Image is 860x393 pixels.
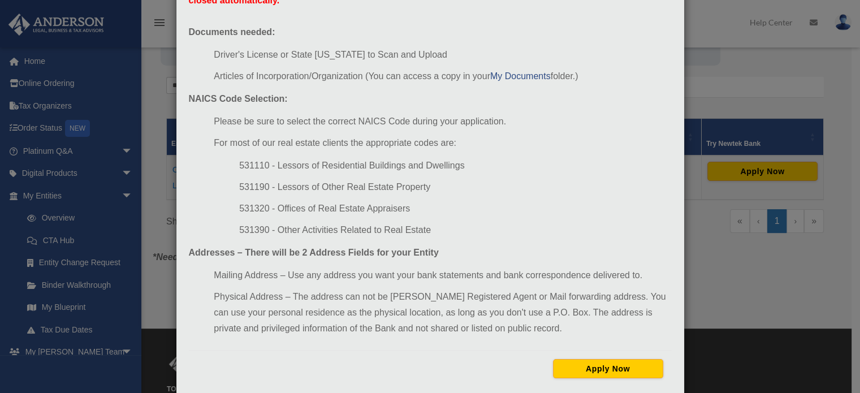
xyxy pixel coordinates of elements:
[239,222,671,238] li: 531390 - Other Activities Related to Real Estate
[239,201,671,217] li: 531320 - Offices of Real Estate Appraisers
[239,158,671,174] li: 531110 - Lessors of Residential Buildings and Dwellings
[214,289,671,336] li: Physical Address – The address can not be [PERSON_NAME] Registered Agent or Mail forwarding addre...
[189,94,288,103] strong: NAICS Code Selection:
[189,248,439,257] strong: Addresses – There will be 2 Address Fields for your Entity
[490,71,551,81] a: My Documents
[214,135,671,151] li: For most of our real estate clients the appropriate codes are:
[214,267,671,283] li: Mailing Address – Use any address you want your bank statements and bank correspondence delivered...
[214,47,671,63] li: Driver's License or State [US_STATE] to Scan and Upload
[553,359,663,378] button: Apply Now
[214,68,671,84] li: Articles of Incorporation/Organization (You can access a copy in your folder.)
[214,114,671,129] li: Please be sure to select the correct NAICS Code during your application.
[239,179,671,195] li: 531190 - Lessors of Other Real Estate Property
[189,27,275,37] strong: Documents needed:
